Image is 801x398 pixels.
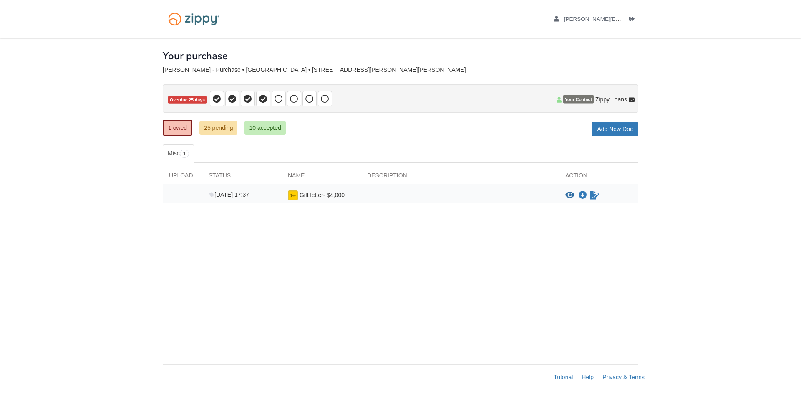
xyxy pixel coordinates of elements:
a: Add New Doc [592,122,638,136]
button: View Gift letter- $4,000 [565,191,574,200]
div: Name [282,171,361,184]
div: Upload [163,171,202,184]
span: tammy.vestal@yahoo.com [564,16,752,22]
div: Action [559,171,638,184]
a: Log out [629,16,638,24]
a: Waiting for your co-borrower to e-sign [589,190,600,200]
a: 25 pending [199,121,237,135]
span: Overdue 25 days [168,96,207,104]
a: Tutorial [554,374,573,380]
div: Status [202,171,282,184]
span: Gift letter- $4,000 [300,192,345,198]
a: 1 owed [163,120,192,136]
a: Privacy & Terms [602,374,645,380]
a: 10 accepted [244,121,285,135]
span: Zippy Loans [595,95,627,104]
h1: Your purchase [163,51,228,61]
div: [PERSON_NAME] - Purchase • [GEOGRAPHIC_DATA] • [STREET_ADDRESS][PERSON_NAME][PERSON_NAME] [163,66,638,74]
span: Your Contact [563,95,594,104]
a: Download Gift letter- $4,000 [579,192,587,199]
div: Description [361,171,559,184]
a: Help [582,374,594,380]
a: edit profile [554,16,752,24]
a: Misc [163,144,194,163]
span: 1 [180,150,189,158]
img: esign [288,190,298,200]
span: [DATE] 17:37 [209,191,249,198]
img: Logo [163,8,225,30]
